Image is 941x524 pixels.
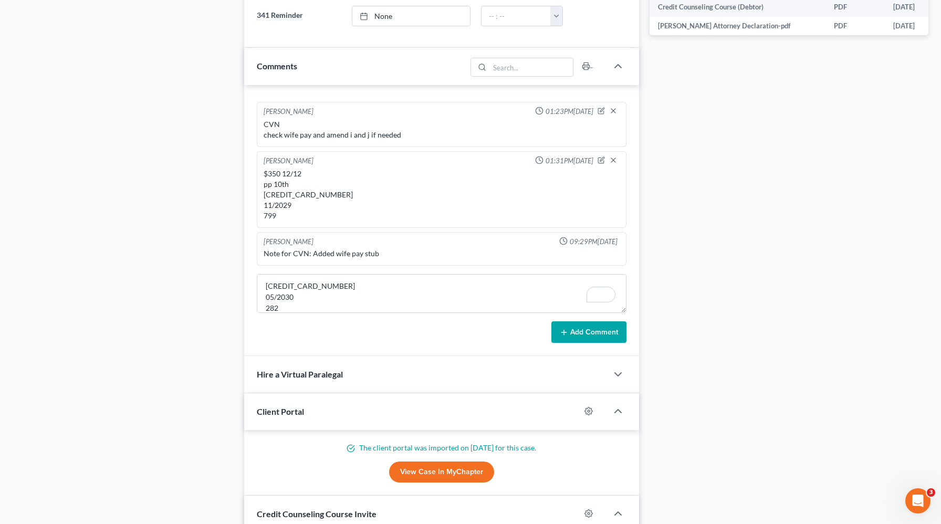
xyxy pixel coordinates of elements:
div: CVN check wife pay and amend i and j if needed [264,119,620,140]
iframe: Intercom live chat [905,488,930,513]
span: Hire a Virtual Paralegal [257,369,343,379]
div: [PERSON_NAME] [264,107,313,117]
td: [PERSON_NAME] Attorney Declaration-pdf [650,17,825,36]
div: Note for CVN: Added wife pay stub [264,248,620,259]
span: 01:31PM[DATE] [546,156,593,166]
label: 341 Reminder [252,6,347,27]
div: [PERSON_NAME] [264,156,313,166]
span: Credit Counseling Course Invite [257,509,377,519]
textarea: To enrich screen reader interactions, please activate Accessibility in Grammarly extension settings [257,274,626,313]
span: Comments [257,61,297,71]
span: 3 [927,488,935,497]
div: [PERSON_NAME] [264,237,313,247]
p: The client portal was imported on [DATE] for this case. [257,443,626,453]
input: Search... [489,58,573,76]
td: PDF [825,17,885,36]
span: 09:29PM[DATE] [570,237,618,247]
a: None [352,6,470,26]
div: $350 12/12 pp 10th [CREDIT_CARD_NUMBER] 11/2029 799 [264,169,620,221]
span: 01:23PM[DATE] [546,107,593,117]
span: Client Portal [257,406,304,416]
button: Add Comment [551,321,626,343]
input: -- : -- [482,6,551,26]
a: View Case in MyChapter [389,462,494,483]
